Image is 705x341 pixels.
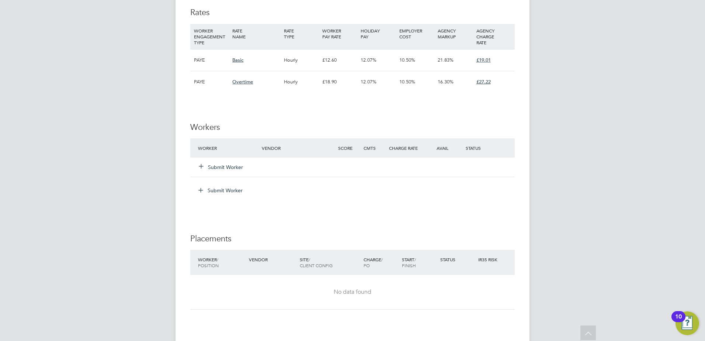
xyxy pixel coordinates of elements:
button: Submit Worker [199,163,243,171]
div: 10 [675,317,682,326]
span: / Finish [402,256,416,268]
div: Charge [362,253,400,272]
div: Cmts [362,141,387,155]
div: AGENCY CHARGE RATE [475,24,513,49]
div: Status [438,253,477,266]
span: 10.50% [399,57,415,63]
div: Hourly [282,71,320,93]
div: Site [298,253,362,272]
div: RATE NAME [230,24,282,43]
span: / Position [198,256,219,268]
div: WORKER PAY RATE [320,24,359,43]
div: £12.60 [320,49,359,71]
span: Overtime [232,79,253,85]
div: HOLIDAY PAY [359,24,397,43]
span: 12.07% [361,57,376,63]
span: 12.07% [361,79,376,85]
div: Avail [426,141,464,155]
h3: Workers [190,122,515,133]
button: Submit Worker [193,185,249,196]
span: 16.30% [438,79,454,85]
div: Start [400,253,438,272]
div: Hourly [282,49,320,71]
div: Charge Rate [387,141,426,155]
div: Vendor [247,253,298,266]
div: RATE TYPE [282,24,320,43]
button: Open Resource Center, 10 new notifications [676,311,699,335]
div: Worker [196,141,260,155]
div: £18.90 [320,71,359,93]
div: IR35 Risk [476,253,502,266]
div: Vendor [260,141,336,155]
span: / Client Config [300,256,333,268]
span: £19.01 [476,57,491,63]
span: Basic [232,57,243,63]
div: AGENCY MARKUP [436,24,474,43]
span: 21.83% [438,57,454,63]
div: Score [336,141,362,155]
span: / PO [364,256,383,268]
span: £27.22 [476,79,491,85]
div: No data found [198,288,507,296]
h3: Placements [190,234,515,244]
div: EMPLOYER COST [397,24,436,43]
div: Status [464,141,515,155]
div: Worker [196,253,247,272]
div: WORKER ENGAGEMENT TYPE [192,24,230,49]
h3: Rates [190,7,515,18]
div: PAYE [192,71,230,93]
span: 10.50% [399,79,415,85]
div: PAYE [192,49,230,71]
